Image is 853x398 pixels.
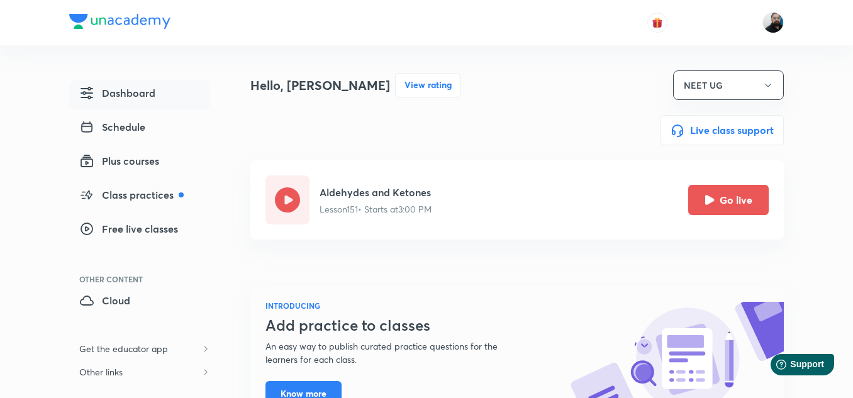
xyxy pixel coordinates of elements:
h6: Other links [69,360,133,384]
button: View rating [395,73,460,98]
img: Sumit Kumar Agrawal [762,12,784,33]
div: Other Content [79,275,210,283]
img: avatar [652,17,663,28]
p: Lesson 151 • Starts at 3:00 PM [320,202,432,216]
h4: Hello, [PERSON_NAME] [250,76,390,95]
span: Plus courses [79,153,159,169]
button: Go live [688,185,769,215]
span: Class practices [79,187,184,202]
h6: INTRODUCING [265,300,528,311]
a: Dashboard [69,80,210,109]
h3: Add practice to classes [265,316,528,334]
span: Schedule [79,119,145,135]
h5: Aldehydes and Ketones [320,185,432,200]
button: avatar [647,13,667,33]
span: Cloud [79,293,130,308]
a: Class practices [69,182,210,211]
img: Company Logo [69,14,170,29]
a: Free live classes [69,216,210,245]
p: An easy way to publish curated practice questions for the learners for each class. [265,340,528,366]
button: NEET UG [673,70,784,100]
a: Schedule [69,114,210,143]
a: Cloud [69,288,210,317]
span: Dashboard [79,86,155,101]
a: Plus courses [69,148,210,177]
iframe: Help widget launcher [741,349,839,384]
h6: Get the educator app [69,337,178,360]
span: Free live classes [79,221,178,236]
a: Company Logo [69,14,170,32]
button: Live class support [660,115,784,145]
